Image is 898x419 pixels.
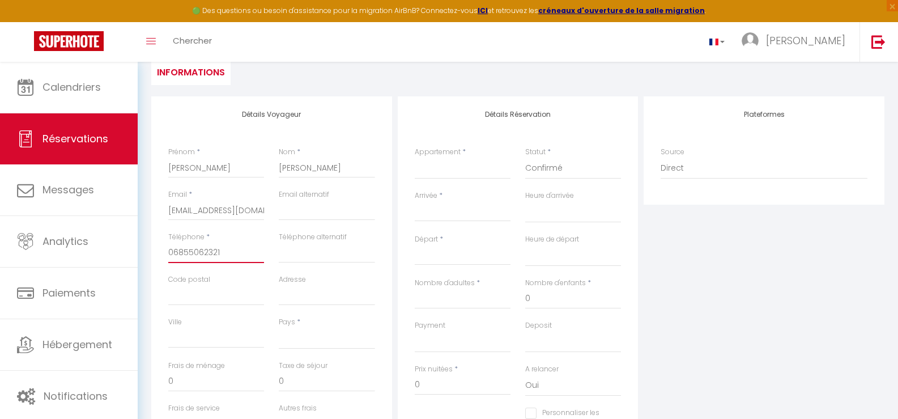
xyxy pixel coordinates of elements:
[42,80,101,94] span: Calendriers
[173,35,212,46] span: Chercher
[279,232,347,243] label: Téléphone alternatif
[415,147,461,158] label: Appartement
[661,111,867,118] h4: Plateformes
[42,337,112,352] span: Hébergement
[742,32,759,49] img: ...
[168,361,225,371] label: Frais de ménage
[42,183,94,197] span: Messages
[168,317,182,328] label: Ville
[168,232,205,243] label: Téléphone
[168,403,220,414] label: Frais de service
[525,147,546,158] label: Statut
[279,317,295,328] label: Pays
[478,6,488,15] a: ICI
[168,189,187,200] label: Email
[151,57,231,85] li: Informations
[168,147,195,158] label: Prénom
[279,147,295,158] label: Nom
[525,191,574,201] label: Heure d'arrivée
[415,320,445,331] label: Payment
[733,22,859,62] a: ... [PERSON_NAME]
[415,278,475,289] label: Nombre d'adultes
[34,31,104,51] img: Super Booking
[44,389,108,403] span: Notifications
[279,403,317,414] label: Autres frais
[525,278,586,289] label: Nombre d'enfants
[538,6,705,15] a: créneaux d'ouverture de la salle migration
[279,361,327,371] label: Taxe de séjour
[415,364,453,375] label: Prix nuitées
[9,5,43,39] button: Ouvrir le widget de chat LiveChat
[168,111,375,118] h4: Détails Voyageur
[525,364,559,375] label: A relancer
[525,320,552,331] label: Deposit
[766,33,845,48] span: [PERSON_NAME]
[42,132,108,146] span: Réservations
[168,274,210,285] label: Code postal
[42,234,88,248] span: Analytics
[279,189,329,200] label: Email alternatif
[661,147,684,158] label: Source
[415,234,438,245] label: Départ
[415,111,622,118] h4: Détails Réservation
[525,234,579,245] label: Heure de départ
[42,286,96,300] span: Paiements
[415,191,437,201] label: Arrivée
[279,274,306,285] label: Adresse
[164,22,220,62] a: Chercher
[871,35,886,49] img: logout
